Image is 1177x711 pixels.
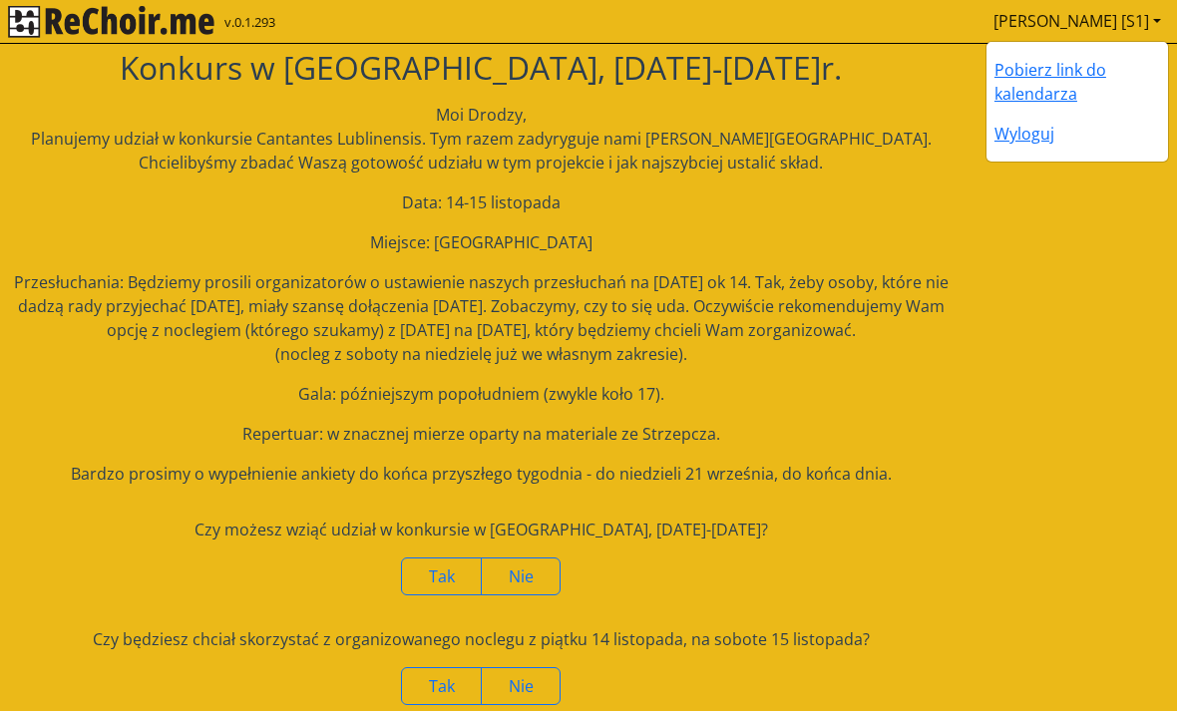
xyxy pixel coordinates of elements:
a: [PERSON_NAME] [S1] [985,1,1169,41]
span: Nie [509,565,534,587]
p: Gala: późniejszym popołudniem (zwykle koło 17). [5,382,957,406]
p: Miejsce: [GEOGRAPHIC_DATA] [5,230,957,254]
p: Repertuar: w znacznej mierze oparty na materiale ze Strzepcza. [5,422,957,446]
p: Data: 14-15 listopada [5,190,957,214]
ul: [PERSON_NAME] [S1] [985,41,1169,163]
span: Nie [509,675,534,697]
a: Pobierz link do kalendarza [994,59,1106,105]
p: Przesłuchania: Będziemy prosili organizatorów o ustawienie naszych przesłuchań na [DATE] ok 14. T... [5,270,957,366]
p: Moi Drodzy, Planujemy udział w konkursie Cantantes Lublinensis. Tym razem zadyryguje nami [PERSON... [5,103,957,175]
span: Tak [429,675,455,697]
h2: Konkurs w [GEOGRAPHIC_DATA], [DATE]-[DATE]r. [5,49,957,87]
p: Bardzo prosimy o wypełnienie ankiety do końca przyszłego tygodnia - do niedzieli 21 września, do ... [5,462,957,486]
img: rekłajer mi [8,6,214,38]
span: v.0.1.293 [224,13,275,33]
span: Tak [429,565,455,587]
div: Czy możesz wziąć udział w konkursie w [GEOGRAPHIC_DATA], [DATE]-[DATE]? [5,518,957,541]
a: Wyloguj [994,123,1054,145]
div: Czy będziesz chciał skorzystać z organizowanego noclegu z piątku 14 listopada, na sobote 15 listo... [5,627,957,651]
